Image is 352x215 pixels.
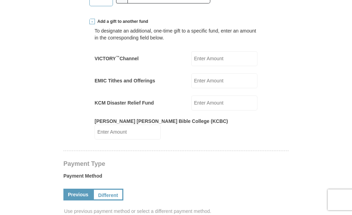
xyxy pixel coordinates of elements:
label: [PERSON_NAME] [PERSON_NAME] Bible College (KCBC) [95,118,228,125]
h4: Payment Type [63,161,289,167]
label: EMIC Tithes and Offerings [95,77,155,84]
label: VICTORY Channel [95,55,139,62]
sup: ™ [116,55,120,59]
label: Payment Method [63,172,289,183]
div: To designate an additional, one-time gift to a specific fund, enter an amount in the correspondin... [95,27,257,41]
span: Use previous payment method or select a different payment method. [64,208,289,215]
a: Previous [63,189,93,200]
input: Enter Amount [191,96,257,110]
span: Add a gift to another fund [95,19,148,25]
a: Different [93,189,123,200]
input: Enter Amount [191,51,257,66]
input: Enter Amount [95,125,161,140]
input: Enter Amount [191,73,257,88]
label: KCM Disaster Relief Fund [95,99,154,106]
